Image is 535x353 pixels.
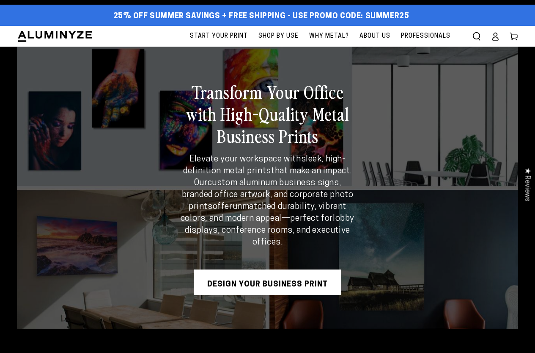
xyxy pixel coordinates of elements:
[113,12,409,21] span: 25% off Summer Savings + Free Shipping - Use Promo Code: SUMMER25
[401,31,450,42] span: Professionals
[355,26,395,47] a: About Us
[305,26,353,47] a: Why Metal?
[17,30,93,43] img: Aluminyze
[183,155,346,175] strong: sleek, high-definition metal prints
[181,203,346,223] strong: unmatched durability, vibrant colors, and modern appeal
[194,270,341,295] a: Design Your Business Print
[519,161,535,208] div: Click to open Judge.me floating reviews tab
[309,31,349,42] span: Why Metal?
[190,31,248,42] span: Start Your Print
[178,81,357,147] h2: Transform Your Office with High-Quality Metal Business Prints
[185,214,354,247] strong: lobby displays, conference rooms, and executive offices
[397,26,455,47] a: Professionals
[254,26,303,47] a: Shop By Use
[258,31,299,42] span: Shop By Use
[182,179,354,211] strong: custom aluminum business signs, branded office artwork, and corporate photo prints
[359,31,390,42] span: About Us
[467,27,486,46] summary: Search our site
[186,26,252,47] a: Start Your Print
[178,153,357,248] p: Elevate your workspace with that make an impact. Our offer —perfect for .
